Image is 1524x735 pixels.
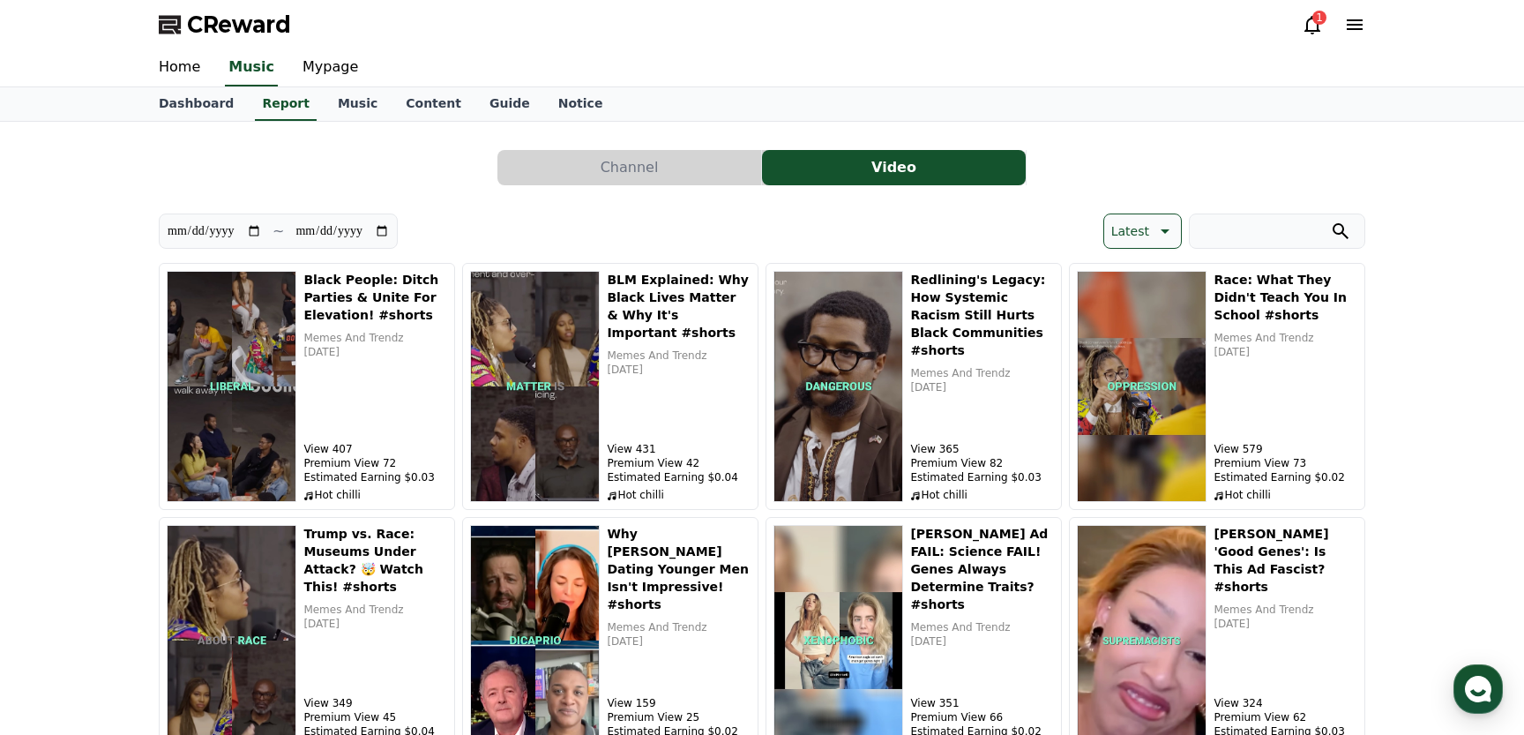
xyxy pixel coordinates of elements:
[607,620,751,634] p: Memes And Trendz
[1214,345,1357,359] p: [DATE]
[462,263,758,510] button: BLM Explained: Why Black Lives Matter & Why It's Important #shorts BLM Explained: Why Black Lives...
[1214,488,1357,502] p: Hot chilli
[45,586,76,600] span: Home
[607,349,751,363] p: Memes And Trendz
[303,525,447,596] h5: Trump vs. Race: Museums Under Attack? 🤯 Watch This! #shorts
[910,442,1054,456] p: View 365
[910,525,1054,613] h5: [PERSON_NAME] Ad FAIL: Science FAIL! Genes Always Determine Traits? #shorts
[910,470,1054,484] p: Estimated Earning $0.03
[607,470,751,484] p: Estimated Earning $0.04
[145,87,248,121] a: Dashboard
[607,525,751,613] h5: Why [PERSON_NAME] Dating Younger Men Isn't Impressive! #shorts
[1214,710,1357,724] p: Premium View 62
[910,710,1054,724] p: Premium View 66
[5,559,116,604] a: Home
[187,11,291,39] span: CReward
[228,559,339,604] a: Settings
[1312,11,1326,25] div: 1
[324,87,392,121] a: Music
[303,488,447,502] p: Hot chilli
[607,456,751,470] p: Premium View 42
[607,271,751,341] h5: BLM Explained: Why Black Lives Matter & Why It's Important #shorts
[303,603,447,617] p: Memes And Trendz
[273,221,284,242] p: ~
[910,696,1054,710] p: View 351
[910,488,1054,502] p: Hot chilli
[303,271,447,324] h5: Black People: Ditch Parties & Unite For Elevation! #shorts
[1214,603,1357,617] p: Memes And Trendz
[607,488,751,502] p: Hot chilli
[497,150,761,185] button: Channel
[607,634,751,649] p: [DATE]
[159,263,455,510] button: Black People: Ditch Parties & Unite For Elevation! #shorts Black People: Ditch Parties & Unite Fo...
[1214,617,1357,631] p: [DATE]
[607,696,751,710] p: View 159
[392,87,475,121] a: Content
[303,331,447,345] p: Memes And Trendz
[303,470,447,484] p: Estimated Earning $0.03
[288,49,372,86] a: Mypage
[910,620,1054,634] p: Memes And Trendz
[1214,696,1357,710] p: View 324
[1214,442,1357,456] p: View 579
[1103,214,1182,249] button: Latest
[1077,271,1206,502] img: Race: What They Didn't Teach You In School #shorts
[607,442,751,456] p: View 431
[773,271,903,502] img: Redlining's Legacy: How Systemic Racism Still Hurts Black Communities #shorts
[1214,525,1357,596] h5: [PERSON_NAME] 'Good Genes': Is This Ad Fascist? #shorts
[1069,263,1365,510] button: Race: What They Didn't Teach You In School #shorts Race: What They Didn't Teach You In School #sh...
[1214,470,1357,484] p: Estimated Earning $0.02
[1214,331,1357,345] p: Memes And Trendz
[910,366,1054,380] p: Memes And Trendz
[497,150,762,185] a: Channel
[607,710,751,724] p: Premium View 25
[910,271,1054,359] h5: Redlining's Legacy: How Systemic Racism Still Hurts Black Communities #shorts
[261,586,304,600] span: Settings
[303,442,447,456] p: View 407
[470,271,600,502] img: BLM Explained: Why Black Lives Matter & Why It's Important #shorts
[303,617,447,631] p: [DATE]
[910,634,1054,649] p: [DATE]
[303,345,447,359] p: [DATE]
[762,150,1026,185] button: Video
[146,587,198,601] span: Messages
[303,456,447,470] p: Premium View 72
[1214,271,1357,324] h5: Race: What They Didn't Teach You In School #shorts
[762,150,1027,185] a: Video
[1302,14,1323,35] a: 1
[544,87,617,121] a: Notice
[255,87,317,121] a: Report
[303,710,447,724] p: Premium View 45
[116,559,228,604] a: Messages
[1214,456,1357,470] p: Premium View 73
[225,49,278,86] a: Music
[475,87,544,121] a: Guide
[1111,219,1149,244] p: Latest
[167,271,296,502] img: Black People: Ditch Parties & Unite For Elevation! #shorts
[159,11,291,39] a: CReward
[910,380,1054,394] p: [DATE]
[766,263,1062,510] button: Redlining's Legacy: How Systemic Racism Still Hurts Black Communities #shorts Redlining's Legacy:...
[607,363,751,377] p: [DATE]
[145,49,214,86] a: Home
[303,696,447,710] p: View 349
[910,456,1054,470] p: Premium View 82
